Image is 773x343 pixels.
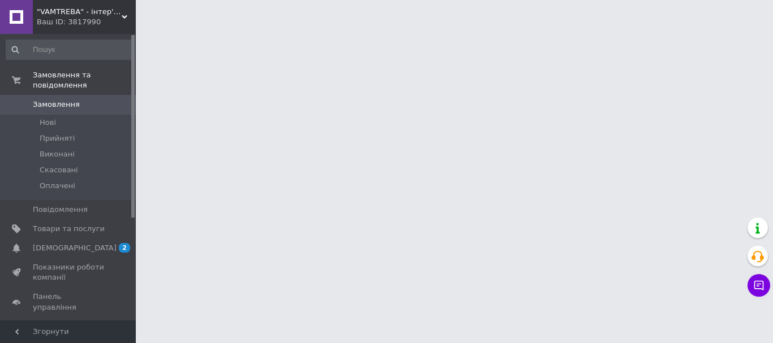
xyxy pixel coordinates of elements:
[33,262,105,283] span: Показники роботи компанії
[6,40,134,60] input: Пошук
[40,181,75,191] span: Оплачені
[40,118,56,128] span: Нові
[40,149,75,159] span: Виконані
[119,243,130,253] span: 2
[37,7,122,17] span: "VAMTREBA" - інтер'єри мрій тепер доступні для всіх! Ви знайдете тут все з ІК!
[748,274,770,297] button: Чат з покупцем
[33,99,80,110] span: Замовлення
[33,243,117,253] span: [DEMOGRAPHIC_DATA]
[33,205,88,215] span: Повідомлення
[40,165,78,175] span: Скасовані
[37,17,136,27] div: Ваш ID: 3817990
[33,224,105,234] span: Товари та послуги
[33,70,136,90] span: Замовлення та повідомлення
[40,133,75,144] span: Прийняті
[33,292,105,312] span: Панель управління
